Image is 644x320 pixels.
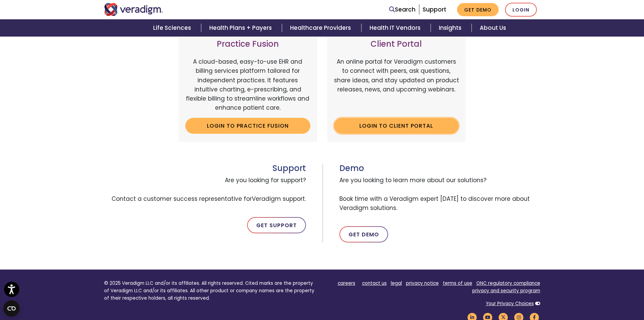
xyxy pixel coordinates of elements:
a: Life Sciences [145,19,201,37]
button: Open CMP widget [3,300,20,317]
p: An online portal for Veradigm customers to connect with peers, ask questions, share ideas, and st... [334,57,459,112]
span: Are you looking for support? Contact a customer success representative for [104,173,306,206]
img: Veradigm logo [104,3,163,16]
a: Support [423,5,446,14]
a: Get Support [247,217,306,233]
p: © 2025 Veradigm LLC and/or its affiliates. All rights reserved. Cited marks are the property of V... [104,280,317,302]
h3: Support [104,164,306,173]
iframe: Drift Chat Widget [514,271,636,312]
a: Health IT Vendors [361,19,431,37]
a: careers [338,280,355,286]
h3: Demo [339,164,540,173]
a: ONC regulatory compliance [476,280,540,286]
span: Veradigm support. [252,195,306,203]
a: Login to Client Portal [334,118,459,133]
a: legal [391,280,402,286]
a: Healthcare Providers [282,19,361,37]
a: terms of use [443,280,472,286]
p: A cloud-based, easy-to-use EHR and billing services platform tailored for independent practices. ... [185,57,310,112]
a: contact us [362,280,387,286]
a: Insights [431,19,472,37]
span: Are you looking to learn more about our solutions? Book time with a Veradigm expert [DATE] to dis... [339,173,540,215]
a: privacy and security program [472,287,540,294]
a: Get Demo [457,3,499,16]
a: Search [389,5,415,14]
a: Login to Practice Fusion [185,118,310,133]
h3: Practice Fusion [185,39,310,49]
a: Login [505,3,537,17]
a: privacy notice [406,280,439,286]
a: Get Demo [339,226,388,242]
a: About Us [472,19,514,37]
a: Your Privacy Choices [486,300,534,307]
a: Health Plans + Payers [201,19,282,37]
h3: Client Portal [334,39,459,49]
